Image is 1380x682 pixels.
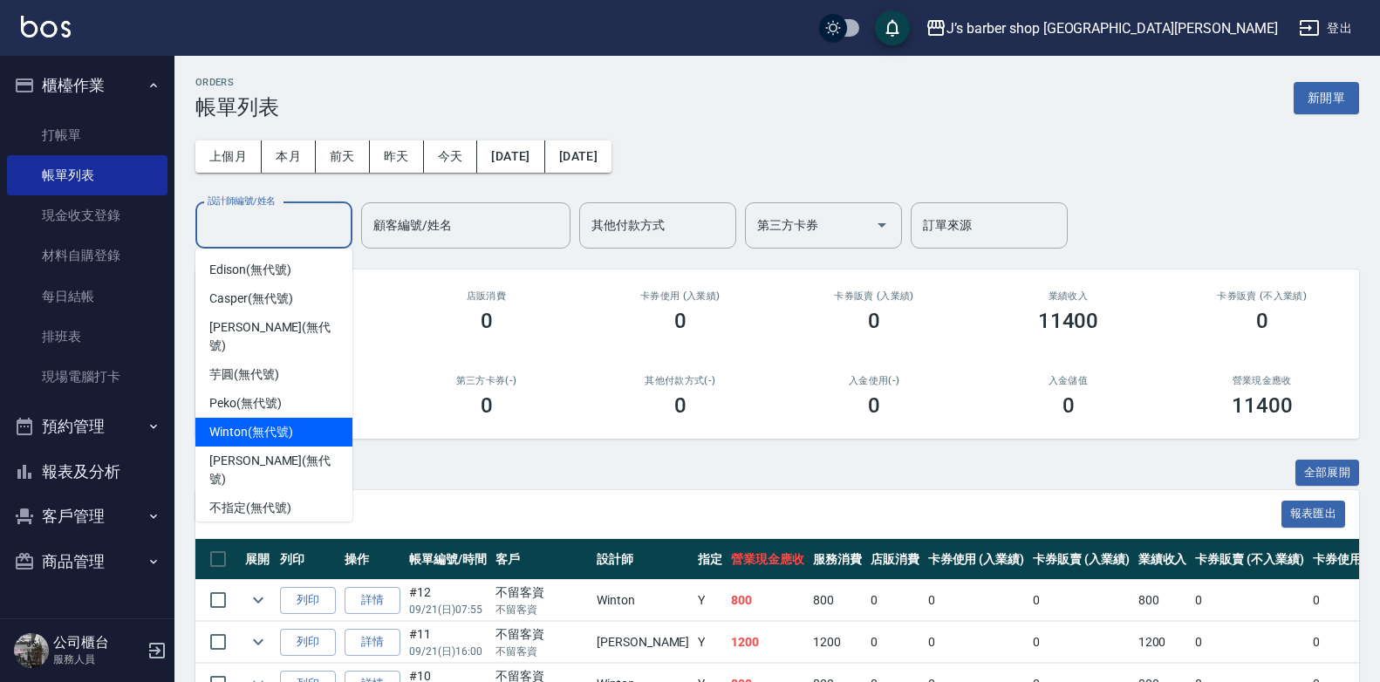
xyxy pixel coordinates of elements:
button: 全部展開 [1295,460,1360,487]
td: 800 [809,580,866,621]
td: 1200 [1134,622,1192,663]
p: 不留客資 [495,644,588,659]
span: 芋圓 (無代號) [209,365,279,384]
button: 報表及分析 [7,449,167,494]
th: 業績收入 [1134,539,1192,580]
button: 登出 [1292,12,1359,44]
p: 09/21 (日) 16:00 [409,644,487,659]
button: 新開單 [1294,82,1359,114]
button: 列印 [280,587,336,614]
span: 不指定 (無代號) [209,499,291,517]
button: [DATE] [477,140,544,173]
a: 現金收支登錄 [7,195,167,235]
a: 帳單列表 [7,155,167,195]
h3: 0 [868,309,880,333]
h2: 卡券販賣 (不入業績) [1186,290,1338,302]
h3: 0 [674,309,687,333]
h5: 公司櫃台 [53,634,142,651]
th: 卡券販賣 (不入業績) [1191,539,1308,580]
span: 訂單列表 [216,506,1281,523]
th: 指定 [693,539,727,580]
span: [PERSON_NAME] (無代號) [209,452,338,488]
h2: 入金使用(-) [798,375,950,386]
td: 0 [1028,580,1134,621]
button: 上個月 [195,140,262,173]
h2: 店販消費 [410,290,562,302]
button: 今天 [424,140,478,173]
td: 0 [1191,622,1308,663]
button: save [875,10,910,45]
th: 展開 [241,539,276,580]
button: 列印 [280,629,336,656]
th: 服務消費 [809,539,866,580]
h2: 其他付款方式(-) [605,375,756,386]
img: Person [14,633,49,668]
td: 0 [1028,622,1134,663]
h2: ORDERS [195,77,279,88]
h3: 11400 [1038,309,1099,333]
h2: 第三方卡券(-) [410,375,562,386]
h3: 0 [481,393,493,418]
th: 卡券使用 (入業績) [924,539,1029,580]
h3: 0 [1256,309,1268,333]
th: 店販消費 [866,539,924,580]
td: 800 [1134,580,1192,621]
h2: 卡券使用 (入業績) [605,290,756,302]
p: 09/21 (日) 07:55 [409,602,487,617]
button: [DATE] [545,140,611,173]
th: 卡券販賣 (入業績) [1028,539,1134,580]
a: 報表匯出 [1281,505,1346,522]
td: 0 [1191,580,1308,621]
img: Logo [21,16,71,38]
th: 操作 [340,539,405,580]
td: 0 [1308,580,1380,621]
th: 營業現金應收 [727,539,809,580]
th: 列印 [276,539,340,580]
td: 1200 [809,622,866,663]
td: [PERSON_NAME] [592,622,693,663]
p: 不留客資 [495,602,588,617]
span: Peko (無代號) [209,394,282,413]
td: 0 [924,622,1029,663]
button: J’s barber shop [GEOGRAPHIC_DATA][PERSON_NAME] [919,10,1285,46]
span: Winton (無代號) [209,423,292,441]
th: 帳單編號/時間 [405,539,491,580]
button: expand row [245,587,271,613]
h3: 0 [868,393,880,418]
th: 設計師 [592,539,693,580]
td: 1200 [727,622,809,663]
label: 設計師編號/姓名 [208,194,276,208]
td: #11 [405,622,491,663]
td: Winton [592,580,693,621]
div: 不留客資 [495,583,588,602]
th: 卡券使用(-) [1308,539,1380,580]
th: 客戶 [491,539,592,580]
a: 新開單 [1294,89,1359,106]
td: 800 [727,580,809,621]
td: #12 [405,580,491,621]
button: 商品管理 [7,539,167,584]
button: Open [868,211,896,239]
button: expand row [245,629,271,655]
a: 排班表 [7,317,167,357]
button: 昨天 [370,140,424,173]
a: 詳情 [345,587,400,614]
button: 客戶管理 [7,494,167,539]
div: J’s barber shop [GEOGRAPHIC_DATA][PERSON_NAME] [946,17,1278,39]
a: 每日結帳 [7,276,167,317]
h2: 入金儲值 [992,375,1144,386]
h2: 卡券販賣 (入業績) [798,290,950,302]
p: 服務人員 [53,651,142,667]
h3: 11400 [1232,393,1293,418]
h2: 業績收入 [992,290,1144,302]
td: Y [693,580,727,621]
span: Edison (無代號) [209,261,290,279]
a: 詳情 [345,629,400,656]
td: 0 [866,580,924,621]
button: 櫃檯作業 [7,63,167,108]
h3: 帳單列表 [195,95,279,119]
h3: 0 [481,309,493,333]
span: Casper (無代號) [209,290,292,308]
div: 不留客資 [495,625,588,644]
h3: 0 [1062,393,1075,418]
